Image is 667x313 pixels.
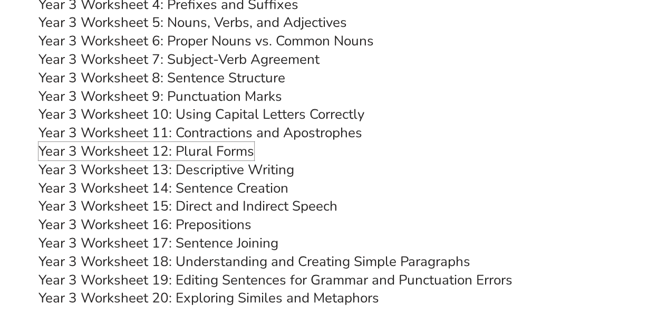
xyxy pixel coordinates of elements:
[38,13,347,32] a: Year 3 Worksheet 5: Nouns, Verbs, and Adjectives
[38,197,337,215] a: Year 3 Worksheet 15: Direct and Indirect Speech
[38,160,294,179] a: Year 3 Worksheet 13: Descriptive Writing
[38,87,282,106] a: Year 3 Worksheet 9: Punctuation Marks
[38,142,254,160] a: Year 3 Worksheet 12: Plural Forms
[38,271,513,289] a: Year 3 Worksheet 19: Editing Sentences for Grammar and Punctuation Errors
[491,194,667,313] iframe: Chat Widget
[38,124,362,142] a: Year 3 Worksheet 11: Contractions and Apostrophes
[38,32,374,50] a: Year 3 Worksheet 6: Proper Nouns vs. Common Nouns
[38,289,379,307] a: Year 3 Worksheet 20: Exploring Similes and Metaphors
[38,179,288,197] a: Year 3 Worksheet 14: Sentence Creation
[38,234,278,252] a: Year 3 Worksheet 17: Sentence Joining
[38,215,252,234] a: Year 3 Worksheet 16: Prepositions
[38,50,320,69] a: Year 3 Worksheet 7: Subject-Verb Agreement
[38,69,285,87] a: Year 3 Worksheet 8: Sentence Structure
[38,105,364,124] a: Year 3 Worksheet 10: Using Capital Letters Correctly
[38,252,470,271] a: Year 3 Worksheet 18: Understanding and Creating Simple Paragraphs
